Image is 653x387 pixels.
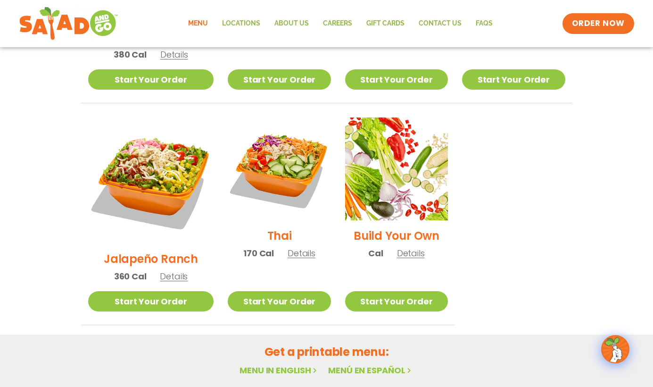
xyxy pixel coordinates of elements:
a: Start Your Order [345,69,448,90]
span: Details [160,49,188,60]
span: 360 Cal [114,270,147,283]
a: GIFT CARDS [359,13,412,34]
a: Start Your Order [228,291,331,311]
img: Product photo for Thai Salad [228,118,331,220]
img: new-SAG-logo-768×292 [19,5,118,42]
h2: Thai [267,227,292,244]
span: Details [397,247,425,259]
a: Contact Us [412,13,469,34]
h2: Build Your Own [354,227,439,244]
a: Menu [181,13,215,34]
a: Start Your Order [228,69,331,90]
a: Start Your Order [88,69,214,90]
a: ORDER NOW [562,13,634,34]
a: About Us [267,13,316,34]
nav: Menu [181,13,500,34]
a: Menú en español [328,364,413,376]
h2: Jalapeño Ranch [104,251,198,267]
img: Product photo for Build Your Own [345,118,448,220]
img: wpChatIcon [602,336,628,362]
span: Cal [368,247,383,260]
h2: Get a printable menu: [81,344,572,360]
span: 380 Cal [114,48,147,61]
a: Start Your Order [88,291,214,311]
span: 170 Cal [243,247,274,260]
span: ORDER NOW [572,18,625,29]
img: Product photo for Jalapeño Ranch Salad [88,118,214,244]
span: Details [160,270,188,282]
a: Menu in English [240,364,319,376]
span: Details [288,247,315,259]
a: Careers [316,13,359,34]
a: Locations [215,13,267,34]
a: Start Your Order [345,291,448,311]
a: Start Your Order [462,69,565,90]
a: FAQs [469,13,500,34]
